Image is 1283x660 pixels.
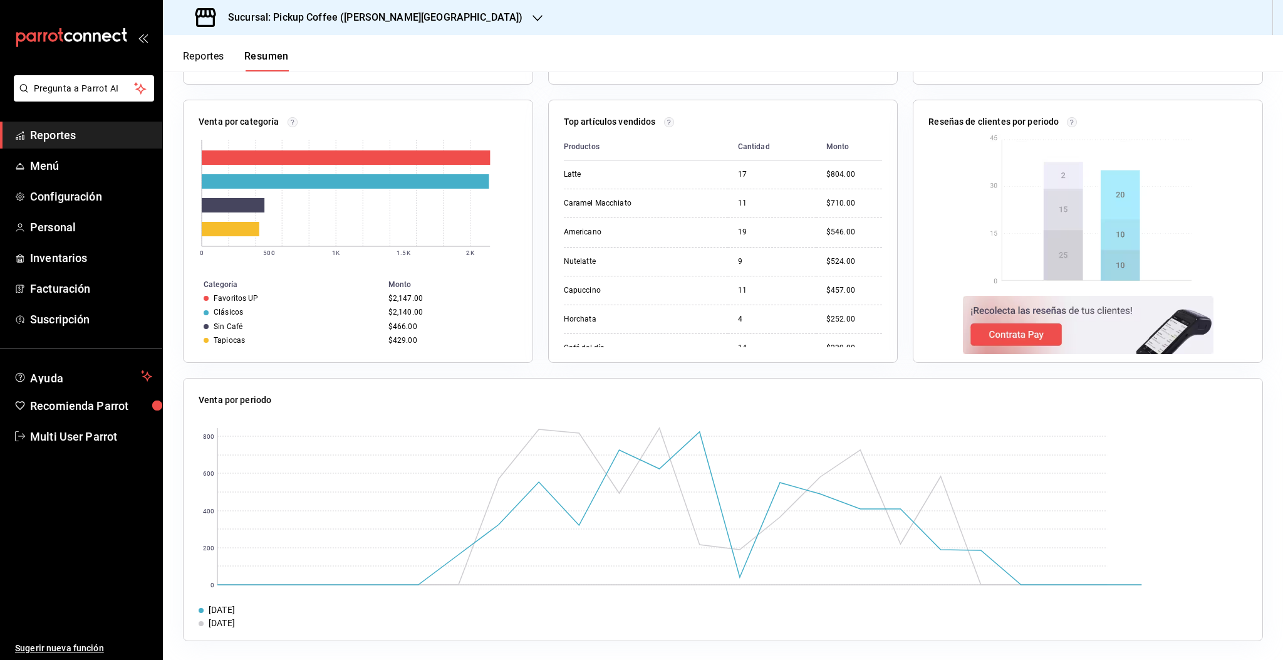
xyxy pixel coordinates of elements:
div: $546.00 [826,227,882,238]
text: 1.5K [397,249,410,256]
div: $2,147.00 [388,294,512,303]
span: Recomienda Parrot [30,397,152,414]
div: Capuccino [564,285,689,296]
text: 200 [203,545,214,552]
span: Menú [30,157,152,174]
div: 11 [738,285,806,296]
h3: Sucursal: Pickup Coffee ([PERSON_NAME][GEOGRAPHIC_DATA]) [218,10,522,25]
div: Americano [564,227,689,238]
button: Resumen [244,50,289,71]
span: Personal [30,219,152,236]
div: 11 [738,198,806,209]
button: Reportes [183,50,224,71]
div: 4 [738,314,806,325]
text: 600 [203,470,214,477]
div: $429.00 [388,336,512,345]
th: Categoría [184,278,383,291]
span: Reportes [30,127,152,144]
div: $252.00 [826,314,882,325]
text: 500 [263,249,274,256]
a: Pregunta a Parrot AI [9,91,154,104]
th: Monto [816,134,882,160]
div: [DATE] [209,604,235,617]
text: 400 [203,508,214,515]
div: Nutelatte [564,256,689,267]
div: $804.00 [826,169,882,180]
div: $457.00 [826,285,882,296]
div: Tapiocas [214,336,245,345]
text: 800 [203,433,214,440]
div: $524.00 [826,256,882,267]
div: Favoritos UP [214,294,259,303]
span: Multi User Parrot [30,428,152,445]
div: [DATE] [209,617,235,630]
text: 2K [466,249,474,256]
div: 14 [738,343,806,354]
text: 0 [200,249,204,256]
th: Monto [383,278,532,291]
div: Caramel Macchiato [564,198,689,209]
div: $710.00 [826,198,882,209]
span: Suscripción [30,311,152,328]
span: Configuración [30,188,152,205]
span: Pregunta a Parrot AI [34,82,135,95]
text: 1K [332,249,340,256]
button: Pregunta a Parrot AI [14,75,154,102]
div: 19 [738,227,806,238]
p: Venta por periodo [199,394,271,407]
div: Café del día [564,343,689,354]
span: Sugerir nueva función [15,642,152,655]
div: Clásicos [214,308,243,317]
button: open_drawer_menu [138,33,148,43]
div: $239.00 [826,343,882,354]
th: Productos [564,134,728,160]
div: Sin Café [214,322,242,331]
div: Latte [564,169,689,180]
span: Inventarios [30,249,152,266]
p: Venta por categoría [199,115,279,128]
div: 17 [738,169,806,180]
text: 0 [210,582,214,589]
div: navigation tabs [183,50,289,71]
p: Top artículos vendidos [564,115,656,128]
th: Cantidad [728,134,816,160]
span: Ayuda [30,369,136,384]
span: Facturación [30,280,152,297]
div: 9 [738,256,806,267]
div: $2,140.00 [388,308,512,317]
p: Reseñas de clientes por periodo [928,115,1059,128]
div: $466.00 [388,322,512,331]
div: Horchata [564,314,689,325]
